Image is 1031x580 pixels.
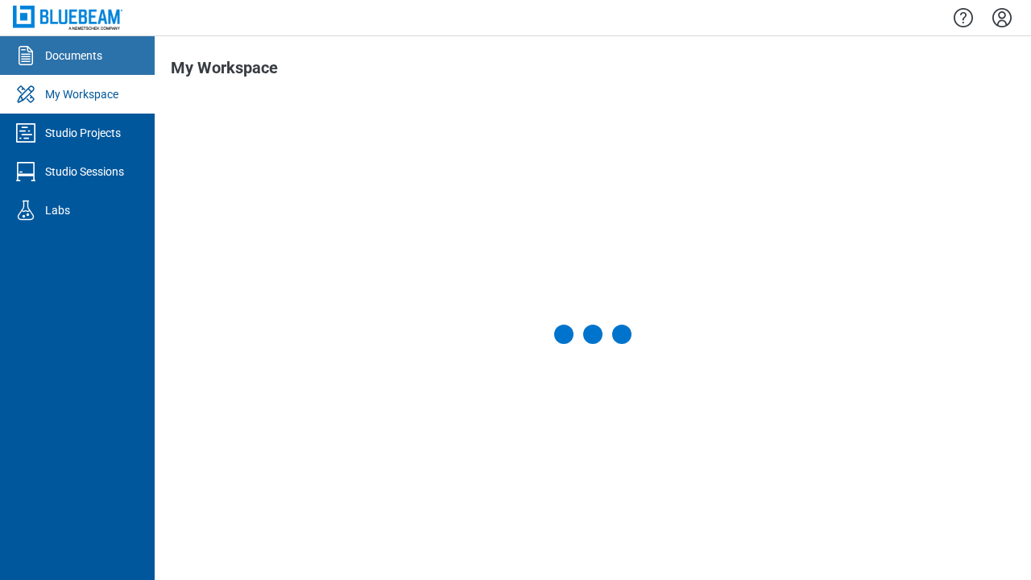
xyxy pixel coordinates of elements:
[554,325,631,344] div: Loading My Workspace
[989,4,1015,31] button: Settings
[45,202,70,218] div: Labs
[171,59,278,85] h1: My Workspace
[13,6,122,29] img: Bluebeam, Inc.
[45,164,124,180] div: Studio Sessions
[45,86,118,102] div: My Workspace
[13,159,39,184] svg: Studio Sessions
[45,48,102,64] div: Documents
[13,120,39,146] svg: Studio Projects
[13,43,39,68] svg: Documents
[13,197,39,223] svg: Labs
[45,125,121,141] div: Studio Projects
[13,81,39,107] svg: My Workspace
